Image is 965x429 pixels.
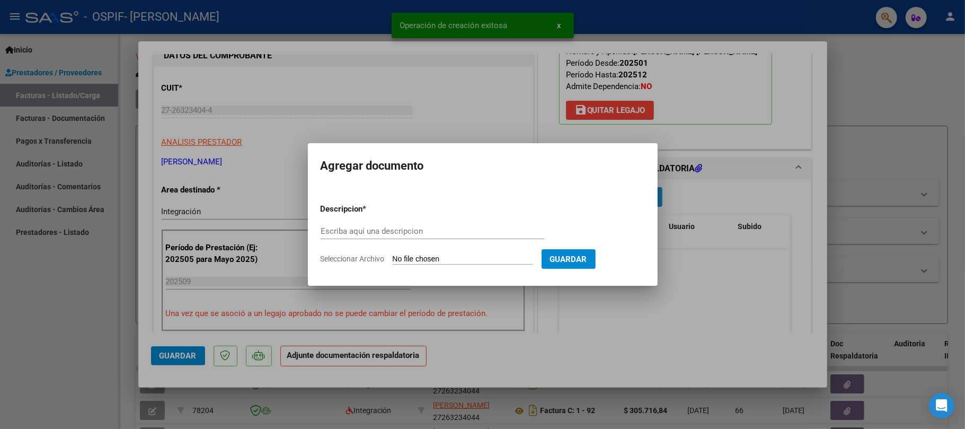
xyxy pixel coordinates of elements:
[321,255,385,263] span: Seleccionar Archivo
[550,255,587,264] span: Guardar
[929,393,954,418] div: Open Intercom Messenger
[542,249,596,269] button: Guardar
[321,203,418,215] p: Descripcion
[321,156,645,176] h2: Agregar documento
